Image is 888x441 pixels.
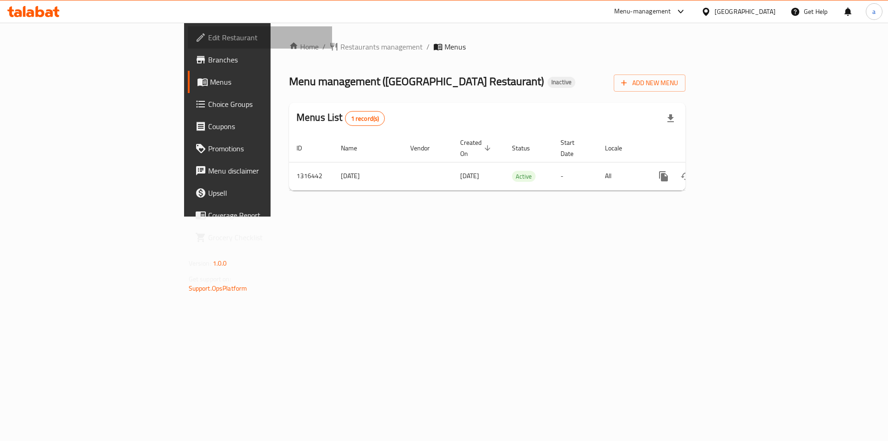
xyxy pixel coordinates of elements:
[188,26,333,49] a: Edit Restaurant
[188,49,333,71] a: Branches
[188,71,333,93] a: Menus
[345,114,385,123] span: 1 record(s)
[553,162,598,190] td: -
[426,41,430,52] li: /
[444,41,466,52] span: Menus
[872,6,876,17] span: a
[653,165,675,187] button: more
[189,257,211,269] span: Version:
[208,121,325,132] span: Coupons
[340,41,423,52] span: Restaurants management
[329,41,423,52] a: Restaurants management
[208,54,325,65] span: Branches
[189,282,247,294] a: Support.OpsPlatform
[460,137,493,159] span: Created On
[296,143,314,154] span: ID
[548,77,575,88] div: Inactive
[208,210,325,221] span: Coverage Report
[460,170,479,182] span: [DATE]
[208,187,325,199] span: Upsell
[189,273,231,285] span: Get support on:
[289,134,749,191] table: enhanced table
[188,226,333,248] a: Grocery Checklist
[341,143,369,154] span: Name
[333,162,403,190] td: [DATE]
[210,76,325,87] span: Menus
[621,77,678,89] span: Add New Menu
[208,32,325,43] span: Edit Restaurant
[188,204,333,226] a: Coverage Report
[208,165,325,176] span: Menu disclaimer
[188,115,333,137] a: Coupons
[296,111,385,126] h2: Menus List
[675,165,697,187] button: Change Status
[614,75,685,92] button: Add New Menu
[561,137,586,159] span: Start Date
[660,107,682,130] div: Export file
[188,137,333,160] a: Promotions
[188,182,333,204] a: Upsell
[213,257,227,269] span: 1.0.0
[614,6,671,17] div: Menu-management
[605,143,634,154] span: Locale
[715,6,776,17] div: [GEOGRAPHIC_DATA]
[410,143,442,154] span: Vendor
[208,143,325,154] span: Promotions
[289,41,685,52] nav: breadcrumb
[208,99,325,110] span: Choice Groups
[289,71,544,92] span: Menu management ( [GEOGRAPHIC_DATA] Restaurant )
[345,111,385,126] div: Total records count
[188,160,333,182] a: Menu disclaimer
[548,78,575,86] span: Inactive
[512,171,536,182] span: Active
[188,93,333,115] a: Choice Groups
[208,232,325,243] span: Grocery Checklist
[598,162,645,190] td: All
[645,134,749,162] th: Actions
[512,143,542,154] span: Status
